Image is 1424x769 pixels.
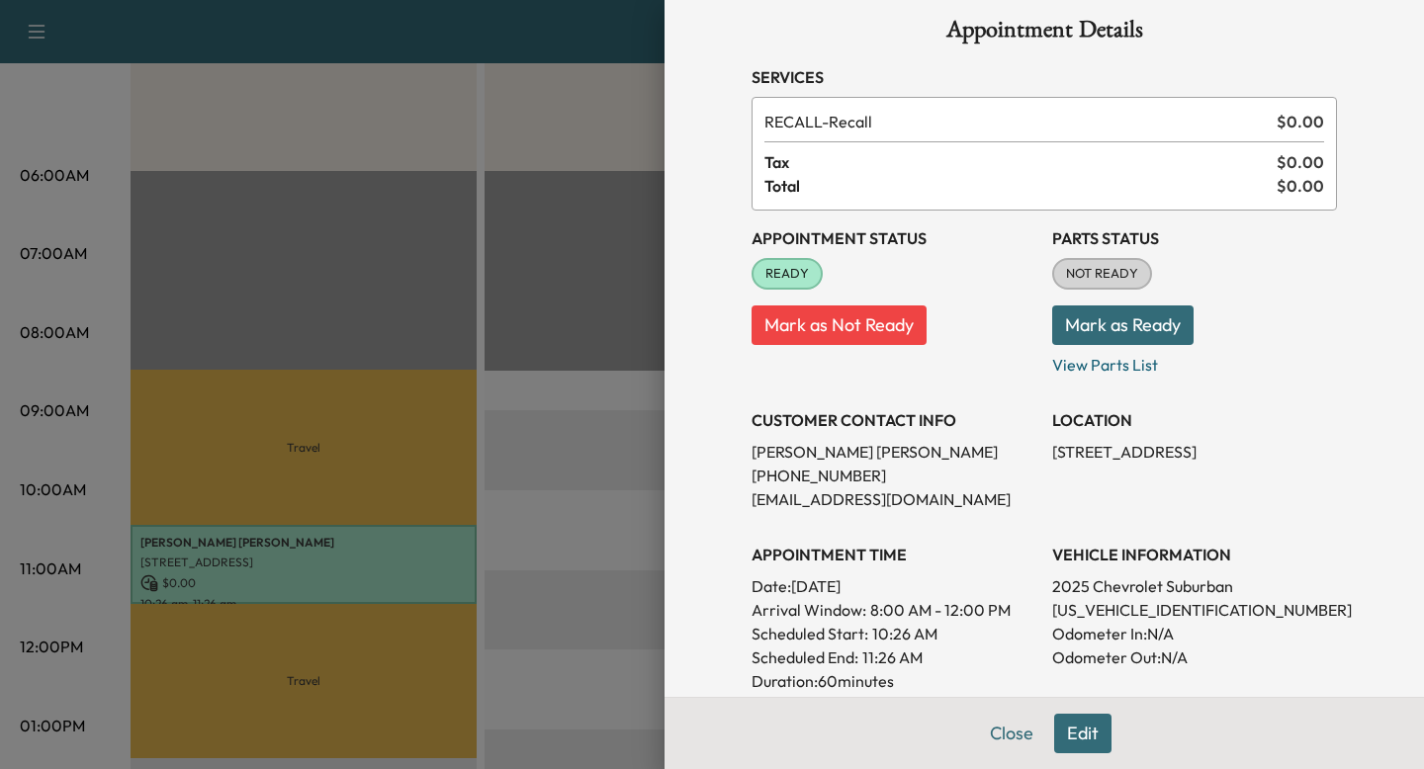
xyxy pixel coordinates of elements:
[1052,574,1337,598] p: 2025 Chevrolet Suburban
[764,150,1277,174] span: Tax
[1052,645,1337,669] p: Odometer Out: N/A
[752,65,1337,89] h3: Services
[1277,174,1324,198] span: $ 0.00
[1052,226,1337,250] h3: Parts Status
[1052,440,1337,464] p: [STREET_ADDRESS]
[752,574,1036,598] p: Date: [DATE]
[764,110,1269,133] span: Recall
[1277,110,1324,133] span: $ 0.00
[1052,622,1337,645] p: Odometer In: N/A
[1052,598,1337,622] p: [US_VEHICLE_IDENTIFICATION_NUMBER]
[870,598,1011,622] span: 8:00 AM - 12:00 PM
[752,408,1036,432] h3: CUSTOMER CONTACT INFO
[1052,543,1337,566] h3: VEHICLE INFORMATION
[1054,714,1112,753] button: Edit
[872,622,937,645] p: 10:26 AM
[1277,150,1324,174] span: $ 0.00
[752,645,858,669] p: Scheduled End:
[752,622,868,645] p: Scheduled Start:
[752,464,1036,487] p: [PHONE_NUMBER]
[752,305,927,345] button: Mark as Not Ready
[1054,264,1150,284] span: NOT READY
[752,226,1036,250] h3: Appointment Status
[752,18,1337,49] h1: Appointment Details
[752,598,1036,622] p: Arrival Window:
[752,669,1036,693] p: Duration: 60 minutes
[754,264,821,284] span: READY
[752,543,1036,566] h3: APPOINTMENT TIME
[1052,305,1194,345] button: Mark as Ready
[764,174,1277,198] span: Total
[1052,408,1337,432] h3: LOCATION
[1052,345,1337,377] p: View Parts List
[977,714,1046,753] button: Close
[752,440,1036,464] p: [PERSON_NAME] [PERSON_NAME]
[752,487,1036,511] p: [EMAIL_ADDRESS][DOMAIN_NAME]
[862,645,923,669] p: 11:26 AM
